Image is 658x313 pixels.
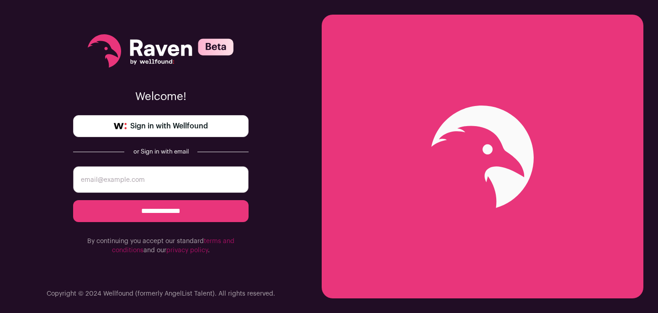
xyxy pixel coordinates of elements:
[47,289,275,298] p: Copyright © 2024 Wellfound (formerly AngelList Talent). All rights reserved.
[114,123,127,129] img: wellfound-symbol-flush-black-fb3c872781a75f747ccb3a119075da62bfe97bd399995f84a933054e44a575c4.png
[73,237,249,255] p: By continuing you accept our standard and our .
[130,121,208,132] span: Sign in with Wellfound
[73,166,249,193] input: email@example.com
[132,148,190,155] div: or Sign in with email
[166,247,208,254] a: privacy policy
[73,115,249,137] a: Sign in with Wellfound
[73,90,249,104] p: Welcome!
